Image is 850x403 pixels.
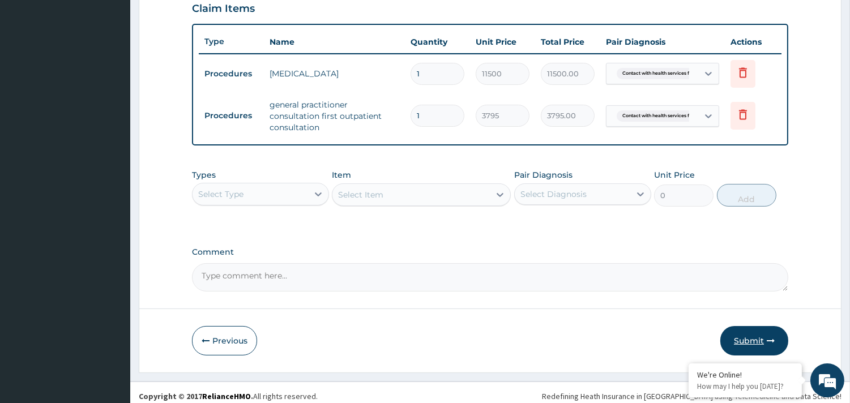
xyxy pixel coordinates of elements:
[59,63,190,78] div: Chat with us now
[66,126,156,241] span: We're online!
[264,31,405,53] th: Name
[192,3,255,15] h3: Claim Items
[186,6,213,33] div: Minimize live chat window
[717,184,776,207] button: Add
[192,326,257,355] button: Previous
[514,169,573,181] label: Pair Diagnosis
[202,391,251,401] a: RelianceHMO
[470,31,535,53] th: Unit Price
[535,31,600,53] th: Total Price
[264,93,405,139] td: general practitioner consultation first outpatient consultation
[542,391,842,402] div: Redefining Heath Insurance in [GEOGRAPHIC_DATA] using Telemedicine and Data Science!
[192,247,788,257] label: Comment
[139,391,253,401] strong: Copyright © 2017 .
[332,169,351,181] label: Item
[617,68,698,79] span: Contact with health services f...
[725,31,781,53] th: Actions
[199,63,264,84] td: Procedures
[617,110,698,122] span: Contact with health services f...
[198,188,244,200] div: Select Type
[21,57,46,85] img: d_794563401_company_1708531726252_794563401
[654,169,695,181] label: Unit Price
[697,381,793,391] p: How may I help you today?
[6,276,216,316] textarea: Type your message and hit 'Enter'
[697,370,793,380] div: We're Online!
[192,170,216,180] label: Types
[600,31,725,53] th: Pair Diagnosis
[264,62,405,85] td: [MEDICAL_DATA]
[405,31,470,53] th: Quantity
[520,188,587,200] div: Select Diagnosis
[720,326,788,355] button: Submit
[199,31,264,52] th: Type
[199,105,264,126] td: Procedures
